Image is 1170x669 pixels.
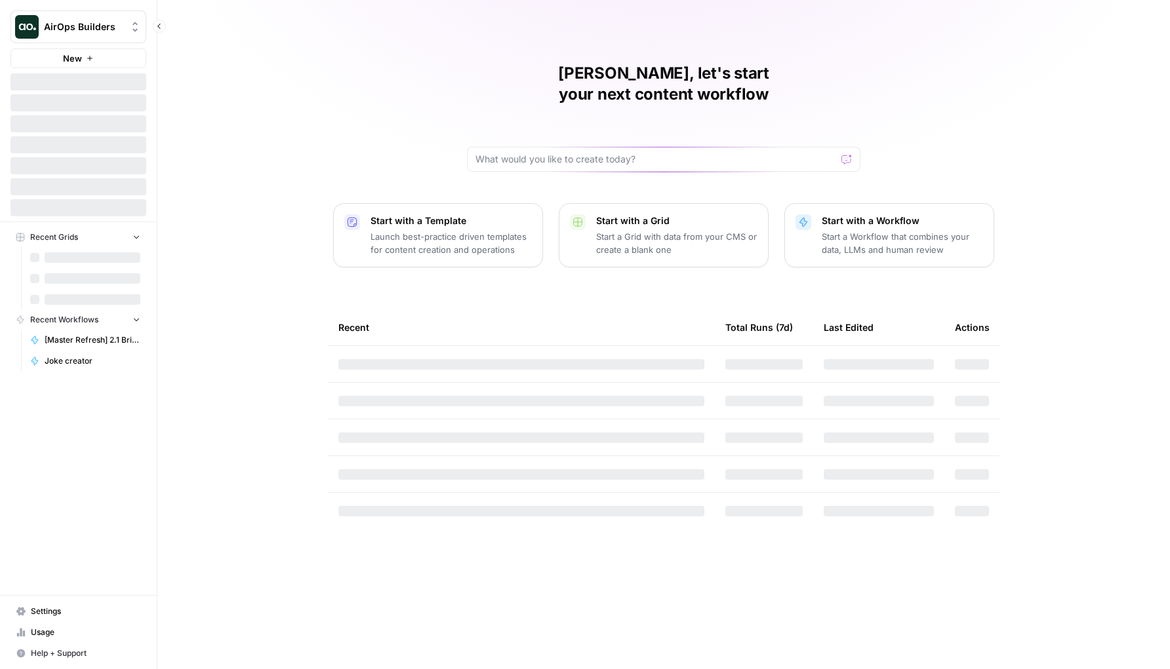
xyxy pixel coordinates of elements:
p: Start with a Template [371,214,532,227]
span: Recent Workflows [30,314,98,326]
button: Help + Support [10,643,146,664]
h1: [PERSON_NAME], let's start your next content workflow [467,63,860,105]
button: New [10,48,146,68]
a: Joke creator [24,351,146,372]
input: What would you like to create today? [475,153,836,166]
div: Total Runs (7d) [725,309,793,345]
div: Last Edited [824,309,874,345]
span: Joke creator [45,355,140,367]
p: Start with a Workflow [822,214,983,227]
span: Help + Support [31,647,140,659]
span: Settings [31,605,140,617]
button: Start with a TemplateLaunch best-practice driven templates for content creation and operations [333,203,543,267]
p: Launch best-practice driven templates for content creation and operations [371,230,532,256]
p: Start a Workflow that combines your data, LLMs and human review [822,230,983,256]
span: [Master Refresh] 2.1 Brief to Outline [45,334,140,346]
p: Start with a Grid [596,214,757,227]
button: Start with a WorkflowStart a Workflow that combines your data, LLMs and human review [784,203,994,267]
p: Start a Grid with data from your CMS or create a blank one [596,230,757,256]
a: Usage [10,622,146,643]
button: Start with a GridStart a Grid with data from your CMS or create a blank one [559,203,769,267]
span: New [63,52,82,65]
button: Workspace: AirOps Builders [10,10,146,43]
a: [Master Refresh] 2.1 Brief to Outline [24,330,146,351]
div: Actions [955,309,990,345]
a: Settings [10,601,146,622]
div: Recent [338,309,704,345]
button: Recent Grids [10,227,146,247]
span: AirOps Builders [44,20,123,33]
span: Recent Grids [30,231,78,243]
button: Recent Workflows [10,310,146,330]
img: AirOps Builders Logo [15,15,39,39]
span: Usage [31,626,140,638]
